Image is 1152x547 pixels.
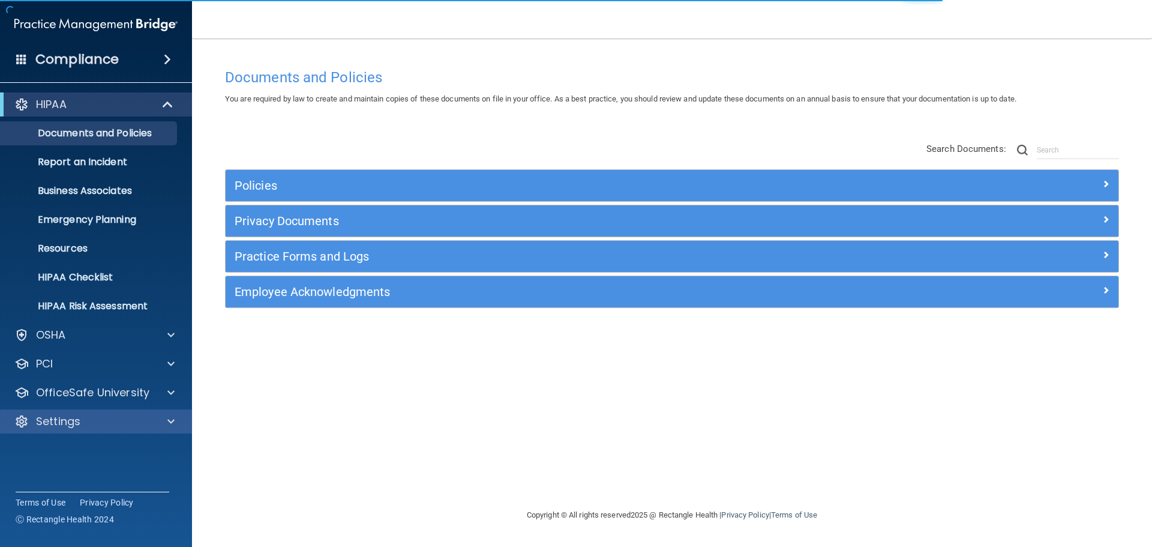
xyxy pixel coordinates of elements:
[1037,141,1119,159] input: Search
[926,144,1006,154] span: Search Documents:
[36,97,67,112] p: HIPAA
[235,285,886,298] h5: Employee Acknowledgments
[453,496,891,534] div: Copyright © All rights reserved 2025 @ Rectangle Health | |
[1017,145,1028,156] img: ic-search.3b580494.png
[235,211,1109,231] a: Privacy Documents
[235,250,886,263] h5: Practice Forms and Logs
[16,513,114,525] span: Ⓒ Rectangle Health 2024
[721,510,769,519] a: Privacy Policy
[235,282,1109,301] a: Employee Acknowledgments
[36,357,53,371] p: PCI
[8,300,172,312] p: HIPAA Risk Assessment
[36,328,66,342] p: OSHA
[16,497,65,509] a: Terms of Use
[225,94,1016,103] span: You are required by law to create and maintain copies of these documents on file in your office. ...
[8,243,172,255] p: Resources
[235,176,1109,195] a: Policies
[80,497,134,509] a: Privacy Policy
[235,247,1109,266] a: Practice Forms and Logs
[14,385,175,400] a: OfficeSafe University
[14,13,178,37] img: PMB logo
[771,510,817,519] a: Terms of Use
[8,214,172,226] p: Emergency Planning
[14,328,175,342] a: OSHA
[235,214,886,228] h5: Privacy Documents
[14,357,175,371] a: PCI
[8,271,172,283] p: HIPAA Checklist
[8,185,172,197] p: Business Associates
[8,127,172,139] p: Documents and Policies
[14,414,175,429] a: Settings
[36,414,80,429] p: Settings
[8,156,172,168] p: Report an Incident
[36,385,149,400] p: OfficeSafe University
[235,179,886,192] h5: Policies
[14,97,174,112] a: HIPAA
[35,51,119,68] h4: Compliance
[225,70,1119,85] h4: Documents and Policies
